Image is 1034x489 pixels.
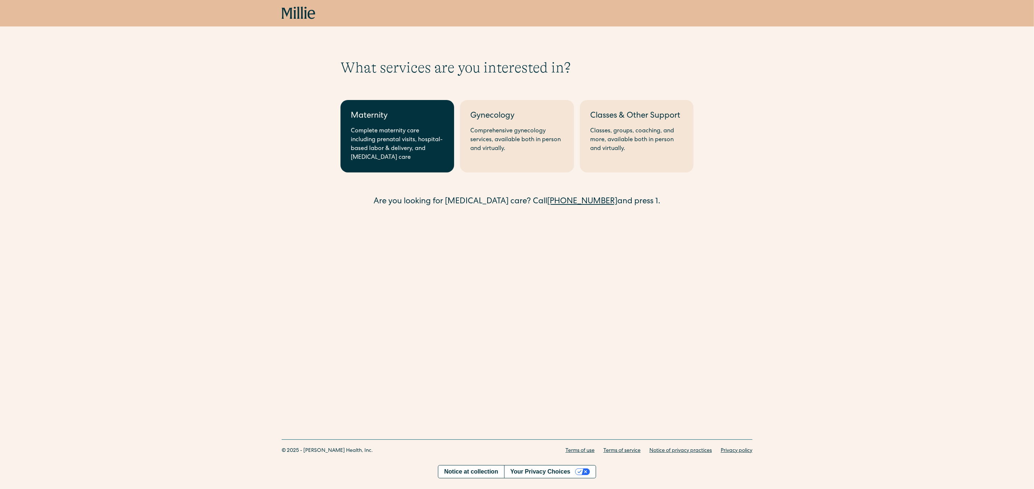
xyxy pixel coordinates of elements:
div: Classes, groups, coaching, and more, available both in person and virtually. [590,127,683,153]
div: Comprehensive gynecology services, available both in person and virtually. [470,127,563,153]
a: Classes & Other SupportClasses, groups, coaching, and more, available both in person and virtually. [580,100,694,172]
a: Terms of service [603,447,641,455]
a: Notice at collection [438,465,504,478]
a: Terms of use [566,447,595,455]
a: GynecologyComprehensive gynecology services, available both in person and virtually. [460,100,574,172]
div: Gynecology [470,110,563,122]
div: Classes & Other Support [590,110,683,122]
a: [PHONE_NUMBER] [547,198,617,206]
a: MaternityComplete maternity care including prenatal visits, hospital-based labor & delivery, and ... [340,100,454,172]
h1: What services are you interested in? [340,59,694,76]
button: Your Privacy Choices [504,465,596,478]
a: Notice of privacy practices [649,447,712,455]
div: Maternity [351,110,444,122]
a: Privacy policy [721,447,752,455]
div: Complete maternity care including prenatal visits, hospital-based labor & delivery, and [MEDICAL_... [351,127,444,162]
div: © 2025 - [PERSON_NAME] Health, Inc. [282,447,373,455]
div: Are you looking for [MEDICAL_DATA] care? Call and press 1. [340,196,694,208]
